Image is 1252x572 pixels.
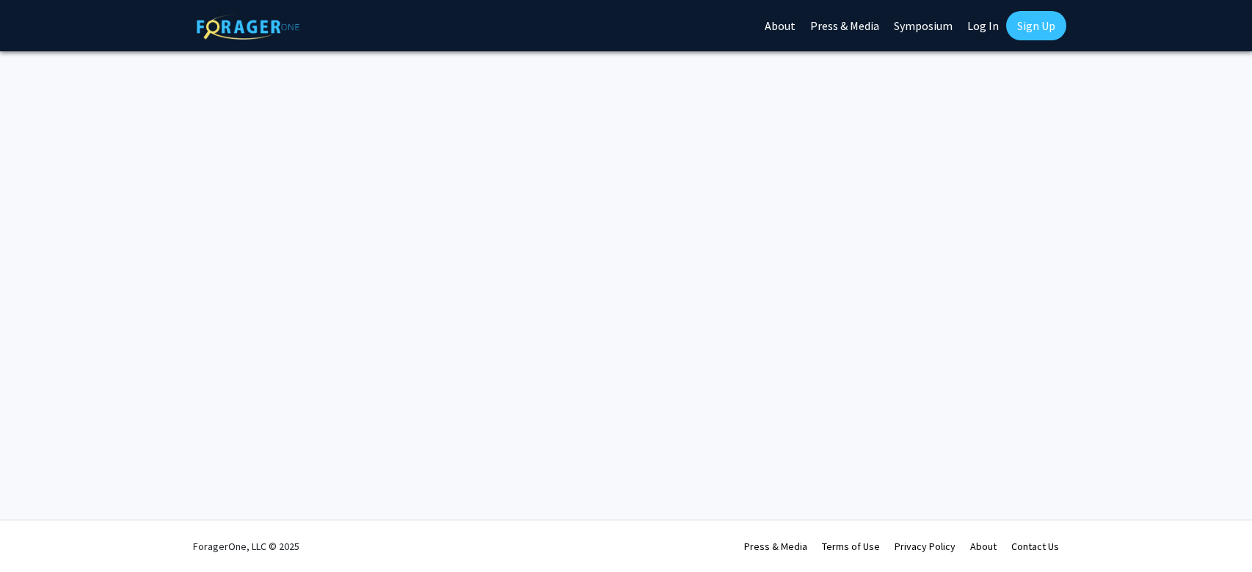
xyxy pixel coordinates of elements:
a: Contact Us [1011,540,1059,553]
a: Press & Media [744,540,807,553]
div: ForagerOne, LLC © 2025 [193,521,299,572]
a: About [970,540,997,553]
a: Terms of Use [822,540,880,553]
a: Sign Up [1006,11,1066,40]
img: ForagerOne Logo [197,14,299,40]
a: Privacy Policy [895,540,956,553]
